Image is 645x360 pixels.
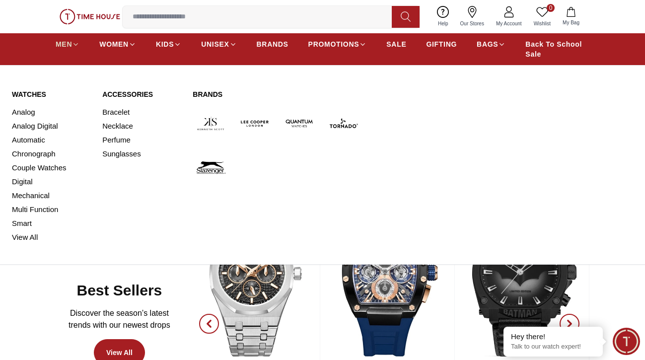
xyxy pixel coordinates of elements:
span: Back To School Sale [525,39,589,59]
span: WOMEN [99,39,129,49]
p: Talk to our watch expert! [511,343,595,351]
span: GIFTING [426,39,457,49]
span: BAGS [477,39,498,49]
a: Smart [12,216,90,230]
span: PROMOTIONS [308,39,359,49]
a: View All [12,230,90,244]
a: Digital [12,175,90,189]
div: Hey there! [511,332,595,342]
a: Analog Digital [12,119,90,133]
span: Our Stores [456,20,488,27]
a: BAGS [477,35,505,53]
img: Tornado [325,105,361,142]
span: KIDS [156,39,174,49]
a: 0Wishlist [528,4,557,29]
a: Multi Function [12,203,90,216]
img: Quantum [281,105,317,142]
h2: Best Sellers [76,282,162,299]
span: Help [434,20,452,27]
a: Sunglasses [102,147,181,161]
img: ... [60,9,120,24]
a: Bracelet [102,105,181,119]
span: 0 [547,4,555,12]
a: Analog [12,105,90,119]
span: UNISEX [201,39,229,49]
button: My Bag [557,5,585,28]
span: My Bag [559,19,583,26]
a: Brands [193,89,361,99]
a: Perfume [102,133,181,147]
a: BRANDS [257,35,288,53]
a: Back To School Sale [525,35,589,63]
a: WOMEN [99,35,136,53]
p: Discover the season’s latest trends with our newest drops [64,307,175,331]
a: SALE [386,35,406,53]
a: Accessories [102,89,181,99]
a: Help [432,4,454,29]
a: Chronograph [12,147,90,161]
a: Necklace [102,119,181,133]
a: Mechanical [12,189,90,203]
a: Automatic [12,133,90,147]
div: Chat Widget [613,328,640,355]
span: MEN [56,39,72,49]
a: Our Stores [454,4,490,29]
img: Kenneth Scott [193,105,229,142]
img: Lee Cooper [237,105,273,142]
span: BRANDS [257,39,288,49]
a: Watches [12,89,90,99]
a: Couple Watches [12,161,90,175]
a: KIDS [156,35,181,53]
span: Wishlist [530,20,555,27]
a: GIFTING [426,35,457,53]
span: SALE [386,39,406,49]
a: PROMOTIONS [308,35,367,53]
a: UNISEX [201,35,236,53]
img: Slazenger [193,149,229,186]
span: My Account [492,20,526,27]
a: MEN [56,35,79,53]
